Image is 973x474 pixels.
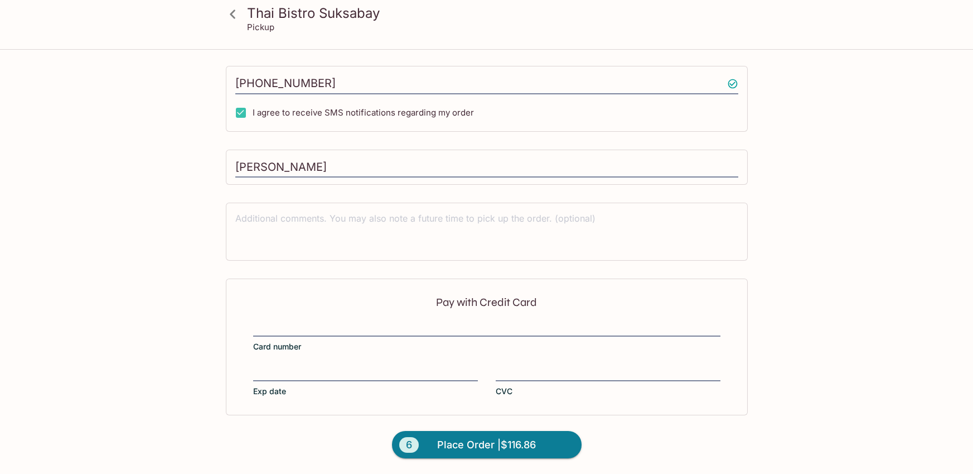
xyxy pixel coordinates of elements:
[235,157,738,178] input: Enter first and last name
[253,322,720,334] iframe: Secure card number input frame
[253,297,720,308] p: Pay with Credit Card
[253,367,478,379] iframe: Secure expiration date input frame
[253,386,286,397] span: Exp date
[496,386,512,397] span: CVC
[253,107,474,118] span: I agree to receive SMS notifications regarding my order
[437,436,536,454] span: Place Order | $116.86
[247,22,274,32] p: Pickup
[247,4,746,22] h3: Thai Bistro Suksabay
[496,367,720,379] iframe: Secure CVC input frame
[235,73,738,94] input: Enter phone number
[392,431,582,459] button: 6Place Order |$116.86
[253,341,301,352] span: Card number
[399,437,419,453] span: 6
